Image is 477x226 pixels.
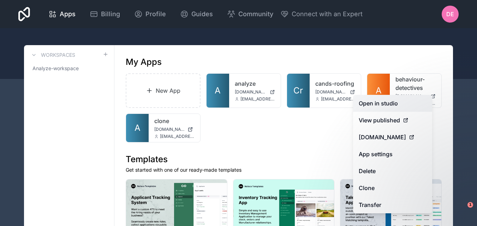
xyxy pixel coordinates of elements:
[235,89,267,95] span: [DOMAIN_NAME]
[41,51,75,59] h3: Workspaces
[293,85,303,96] span: Cr
[321,96,356,102] span: [EMAIL_ADDRESS][DOMAIN_NAME]
[126,114,149,142] a: A
[359,116,400,124] span: View published
[353,129,432,146] a: [DOMAIN_NAME]
[126,73,201,108] a: New App
[315,89,356,95] a: [DOMAIN_NAME]
[315,79,356,88] a: cands-roofing
[154,127,195,132] a: [DOMAIN_NAME]
[395,93,428,99] span: [DOMAIN_NAME]
[235,89,275,95] a: [DOMAIN_NAME]
[235,79,275,88] a: analyze
[315,89,347,95] span: [DOMAIN_NAME]
[101,9,120,19] span: Billing
[84,6,126,22] a: Billing
[160,134,195,139] span: [EMAIL_ADDRESS][DOMAIN_NAME]
[395,93,436,99] a: [DOMAIN_NAME]
[129,6,172,22] a: Profile
[367,74,390,108] a: A
[154,127,185,132] span: [DOMAIN_NAME]
[376,85,382,96] span: A
[135,122,141,134] span: A
[145,9,166,19] span: Profile
[353,146,432,163] a: App settings
[238,9,273,19] span: Community
[280,9,363,19] button: Connect with an Expert
[359,133,406,141] span: [DOMAIN_NAME]
[30,62,108,75] a: Analyze-workspace
[336,158,477,207] iframe: Intercom notifications message
[240,96,275,102] span: [EMAIL_ADDRESS][DOMAIN_NAME]
[446,10,454,18] span: DE
[215,85,221,96] span: A
[174,6,219,22] a: Guides
[126,166,442,173] p: Get started with one of our ready-made templates
[453,202,470,219] iframe: Intercom live chat
[43,6,81,22] a: Apps
[126,56,162,68] h1: My Apps
[221,6,279,22] a: Community
[292,9,363,19] span: Connect with an Expert
[287,74,310,108] a: Cr
[395,75,436,92] a: behaviour-detectives
[30,51,75,59] a: Workspaces
[353,112,432,129] a: View published
[467,202,473,208] span: 1
[126,154,442,165] h1: Templates
[154,117,195,125] a: clone
[353,95,432,112] a: Open in studio
[60,9,76,19] span: Apps
[191,9,213,19] span: Guides
[32,65,79,72] span: Analyze-workspace
[207,74,229,108] a: A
